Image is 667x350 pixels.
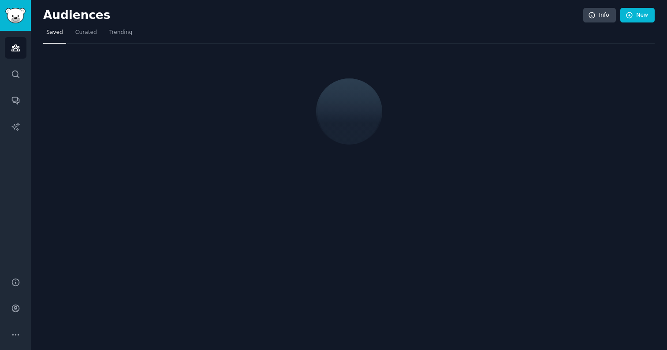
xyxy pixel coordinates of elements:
img: GummySearch logo [5,8,26,23]
a: New [620,8,655,23]
span: Curated [75,29,97,37]
h2: Audiences [43,8,583,22]
span: Trending [109,29,132,37]
span: Saved [46,29,63,37]
a: Curated [72,26,100,44]
a: Info [583,8,616,23]
a: Saved [43,26,66,44]
a: Trending [106,26,135,44]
